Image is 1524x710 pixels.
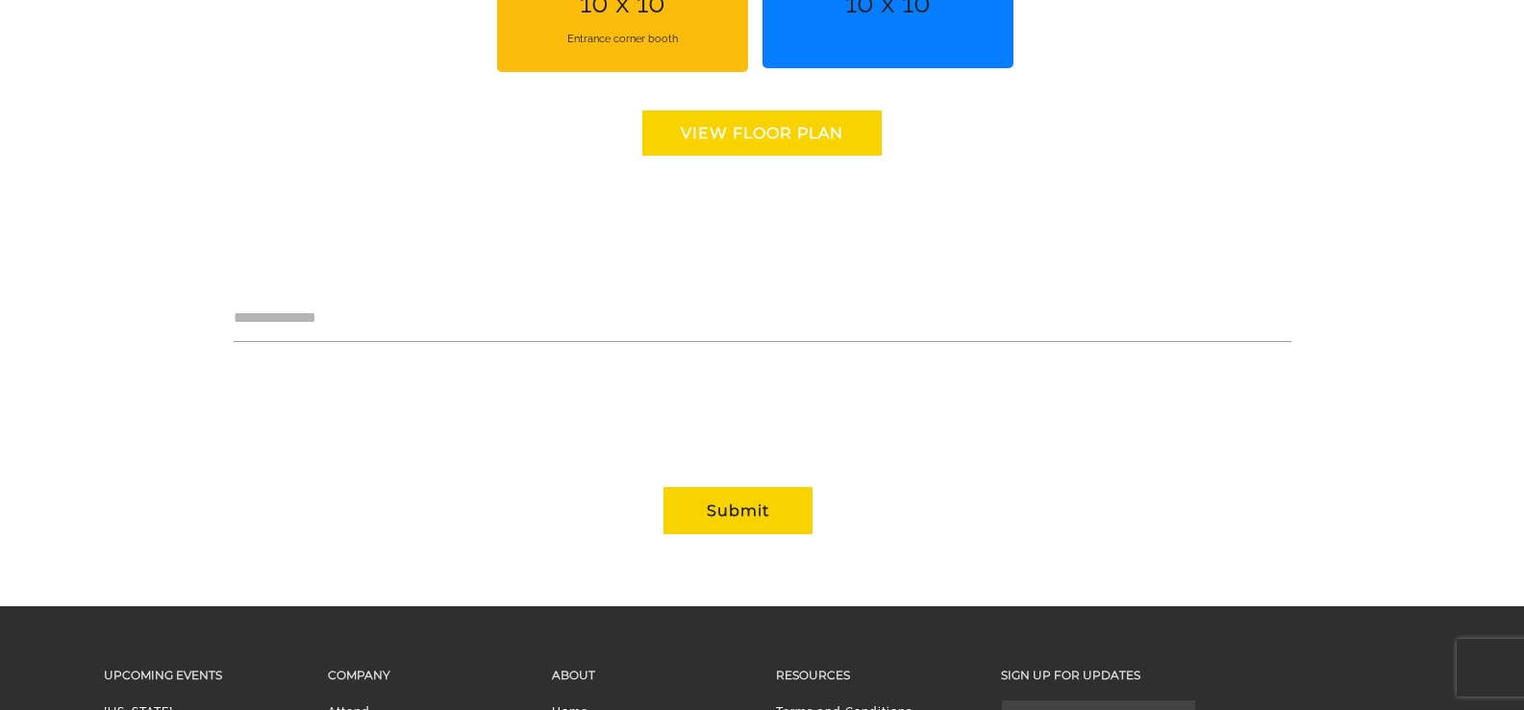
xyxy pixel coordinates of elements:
h3: About [552,664,747,686]
h3: Upcoming Events [104,664,299,686]
h3: Company [328,664,523,686]
h3: Sign up for updates [1001,664,1196,686]
span: Entrance corner booth [509,12,737,65]
button: Submit [663,487,812,534]
h3: Resources [776,664,971,686]
a: View floor Plan [642,110,882,156]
